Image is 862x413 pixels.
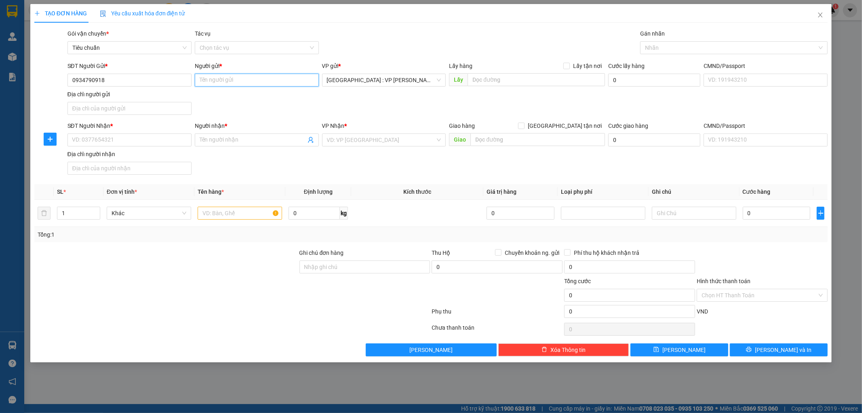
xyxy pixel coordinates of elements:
label: Ghi chú đơn hàng [299,250,344,256]
div: Người nhận [195,121,319,130]
span: Chuyển khoản ng. gửi [502,248,563,257]
label: Tác vụ [195,30,211,37]
div: SĐT Người Nhận [67,121,192,130]
span: Gói vận chuyển [67,30,109,37]
span: Giá trị hàng [487,188,516,195]
span: Kích thước [403,188,431,195]
span: kg [340,207,348,220]
span: [PERSON_NAME] [409,345,453,354]
span: VND [697,308,708,315]
span: Lấy tận nơi [570,61,605,70]
div: SĐT Người Gửi [67,61,192,70]
label: Cước giao hàng [608,123,648,129]
span: SL [57,188,63,195]
span: close [817,12,824,18]
span: save [653,347,659,353]
button: delete [38,207,51,220]
span: Tổng cước [564,278,591,284]
span: TẠO ĐƠN HÀNG [34,10,87,17]
span: [PERSON_NAME] và In [755,345,811,354]
span: user-add [308,137,314,143]
span: Giao [449,133,470,146]
span: Xóa Thông tin [550,345,586,354]
span: delete [542,347,547,353]
span: Thu Hộ [432,250,450,256]
button: deleteXóa Thông tin [498,343,629,356]
span: [GEOGRAPHIC_DATA] tận nơi [525,121,605,130]
span: Tiêu chuẩn [72,42,187,54]
button: [PERSON_NAME] [366,343,497,356]
div: Địa chỉ người gửi [67,90,192,99]
th: Loại phụ phí [558,184,649,200]
div: Phụ thu [431,307,564,321]
input: Cước giao hàng [608,133,700,146]
span: Lấy hàng [449,63,472,69]
span: Tên hàng [198,188,224,195]
span: [PERSON_NAME] [662,345,706,354]
input: Dọc đường [468,73,605,86]
span: plus [817,210,824,216]
span: Đơn vị tính [107,188,137,195]
span: Phí thu hộ khách nhận trả [571,248,643,257]
div: CMND/Passport [704,121,828,130]
span: Định lượng [304,188,333,195]
div: Người gửi [195,61,319,70]
input: Dọc đường [470,133,605,146]
div: CMND/Passport [704,61,828,70]
span: Lấy [449,73,468,86]
input: Cước lấy hàng [608,74,700,87]
button: Close [809,4,832,27]
button: plus [817,207,824,220]
span: VP Nhận [322,123,345,129]
span: plus [44,136,56,142]
img: icon [100,11,106,17]
button: plus [44,133,57,146]
div: Chưa thanh toán [431,323,564,337]
div: VP gửi [322,61,446,70]
span: Yêu cầu xuất hóa đơn điện tử [100,10,185,17]
input: Địa chỉ của người gửi [67,102,192,115]
span: plus [34,11,40,16]
input: Địa chỉ của người nhận [67,162,192,175]
label: Hình thức thanh toán [697,278,750,284]
label: Cước lấy hàng [608,63,645,69]
span: Cước hàng [743,188,771,195]
input: Ghi chú đơn hàng [299,261,430,273]
input: 0 [487,207,554,220]
div: Tổng: 1 [38,230,333,239]
input: Ghi Chú [652,207,736,220]
span: Giao hàng [449,123,475,129]
span: Khác [112,207,186,219]
div: Địa chỉ người nhận [67,150,192,159]
input: VD: Bàn, Ghế [198,207,282,220]
th: Ghi chú [649,184,740,200]
button: printer[PERSON_NAME] và In [730,343,828,356]
span: Đà Nẵng : VP Thanh Khê [327,74,441,86]
span: printer [746,347,752,353]
label: Gán nhãn [640,30,665,37]
button: save[PERSON_NAME] [630,343,728,356]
